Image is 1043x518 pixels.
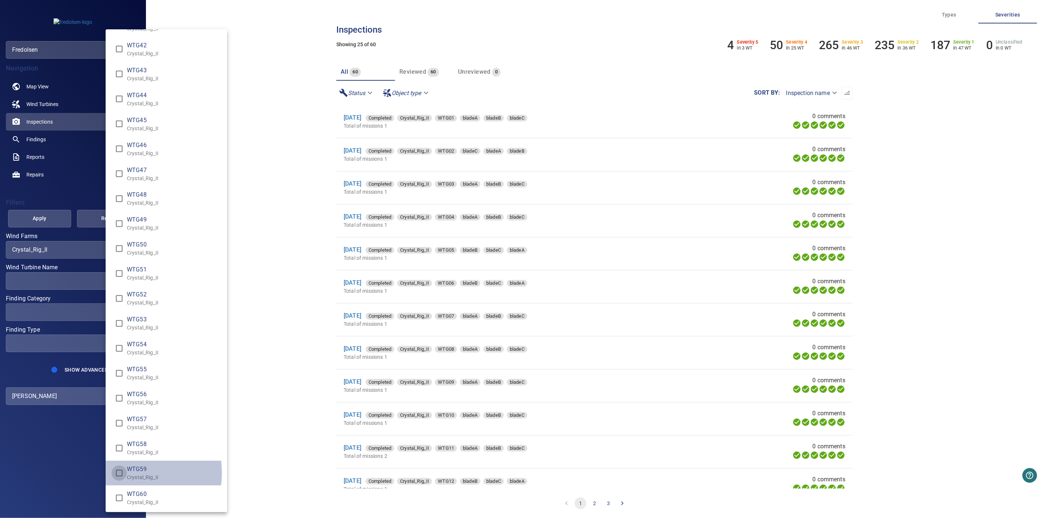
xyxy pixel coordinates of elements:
span: WTG44 [127,91,221,100]
div: WTG46 / Crystal_Rig_II WTG46 / Crystal_Rig_II [127,141,221,157]
p: Crystal_Rig_II [127,374,221,382]
p: Crystal_Rig_II [127,299,221,307]
span: WTG52 / Crystal_Rig_II WTG52 / Crystal_Rig_II [111,291,127,306]
div: WTG49 / Crystal_Rig_II WTG49 / Crystal_Rig_II [127,216,221,232]
div: WTG48 / Crystal_Rig_II WTG48 / Crystal_Rig_II [127,191,221,207]
span: WTG48 [127,191,221,200]
p: Crystal_Rig_II [127,274,221,282]
span: WTG50 / Crystal_Rig_II WTG50 / Crystal_Rig_II [111,241,127,256]
span: WTG52 [127,291,221,299]
p: Crystal_Rig_II [127,499,221,506]
p: Crystal_Rig_II [127,175,221,182]
span: WTG45 [127,116,221,125]
div: WTG44 / Crystal_Rig_II WTG44 / Crystal_Rig_II [127,91,221,107]
span: WTG60 [127,490,221,499]
span: WTG55 [127,365,221,374]
span: WTG48 / Crystal_Rig_II WTG48 / Crystal_Rig_II [111,191,127,207]
p: Crystal_Rig_II [127,200,221,207]
span: WTG59 / Crystal_Rig_II WTG59 / Crystal_Rig_II [111,466,127,481]
span: WTG60 / Crystal_Rig_II WTG60 / Crystal_Rig_II [111,490,127,506]
span: WTG57 [127,415,221,424]
div: WTG47 / Crystal_Rig_II WTG47 / Crystal_Rig_II [127,166,221,182]
p: Crystal_Rig_II [127,225,221,232]
div: WTG54 / Crystal_Rig_II WTG54 / Crystal_Rig_II [127,340,221,357]
span: WTG59 [127,465,221,474]
p: Crystal_Rig_II [127,449,221,456]
div: WTG45 / Crystal_Rig_II WTG45 / Crystal_Rig_II [127,116,221,132]
span: WTG58 / Crystal_Rig_II WTG58 / Crystal_Rig_II [111,441,127,456]
p: Crystal_Rig_II [127,150,221,157]
p: Crystal_Rig_II [127,349,221,357]
span: WTG51 [127,266,221,274]
div: WTG57 / Crystal_Rig_II WTG57 / Crystal_Rig_II [127,415,221,431]
span: WTG56 [127,390,221,399]
p: Crystal_Rig_II [127,474,221,481]
span: WTG56 / Crystal_Rig_II WTG56 / Crystal_Rig_II [111,391,127,406]
span: WTG45 / Crystal_Rig_II WTG45 / Crystal_Rig_II [111,116,127,132]
div: WTG55 / Crystal_Rig_II WTG55 / Crystal_Rig_II [127,365,221,382]
span: WTG58 [127,440,221,449]
p: Crystal_Rig_II [127,75,221,82]
div: WTG60 / Crystal_Rig_II WTG60 / Crystal_Rig_II [127,490,221,506]
span: WTG43 [127,66,221,75]
span: WTG46 / Crystal_Rig_II WTG46 / Crystal_Rig_II [111,141,127,157]
span: WTG55 / Crystal_Rig_II WTG55 / Crystal_Rig_II [111,366,127,381]
div: WTG52 / Crystal_Rig_II WTG52 / Crystal_Rig_II [127,291,221,307]
span: WTG41 / Crystal_Rig_II WTG41 / Crystal_Rig_II [111,17,127,32]
div: WTG43 / Crystal_Rig_II WTG43 / Crystal_Rig_II [127,66,221,82]
span: WTG53 [127,315,221,324]
span: WTG47 / Crystal_Rig_II WTG47 / Crystal_Rig_II [111,166,127,182]
p: Crystal_Rig_II [127,399,221,406]
span: WTG42 / Crystal_Rig_II WTG42 / Crystal_Rig_II [111,41,127,57]
span: WTG57 / Crystal_Rig_II WTG57 / Crystal_Rig_II [111,416,127,431]
p: Crystal_Rig_II [127,100,221,107]
span: WTG49 / Crystal_Rig_II WTG49 / Crystal_Rig_II [111,216,127,231]
div: WTG53 / Crystal_Rig_II WTG53 / Crystal_Rig_II [127,315,221,332]
div: WTG56 / Crystal_Rig_II WTG56 / Crystal_Rig_II [127,390,221,406]
span: WTG42 [127,41,221,50]
span: WTG51 / Crystal_Rig_II WTG51 / Crystal_Rig_II [111,266,127,281]
div: WTG59 / Crystal_Rig_II WTG59 / Crystal_Rig_II [127,465,221,481]
span: WTG49 [127,216,221,225]
div: WTG51 / Crystal_Rig_II WTG51 / Crystal_Rig_II [127,266,221,282]
p: Crystal_Rig_II [127,324,221,332]
div: Wind Turbine Name [6,272,140,290]
span: WTG44 / Crystal_Rig_II WTG44 / Crystal_Rig_II [111,91,127,107]
p: Crystal_Rig_II [127,125,221,132]
p: Crystal_Rig_II [127,50,221,57]
p: Crystal_Rig_II [127,424,221,431]
span: WTG54 [127,340,221,349]
span: WTG54 / Crystal_Rig_II WTG54 / Crystal_Rig_II [111,341,127,356]
div: WTG58 / Crystal_Rig_II WTG58 / Crystal_Rig_II [127,440,221,456]
span: WTG50 [127,241,221,249]
p: Crystal_Rig_II [127,249,221,257]
span: WTG47 [127,166,221,175]
div: WTG50 / Crystal_Rig_II WTG50 / Crystal_Rig_II [127,241,221,257]
span: WTG43 / Crystal_Rig_II WTG43 / Crystal_Rig_II [111,66,127,82]
span: WTG53 / Crystal_Rig_II WTG53 / Crystal_Rig_II [111,316,127,331]
span: WTG46 [127,141,221,150]
div: WTG42 / Crystal_Rig_II WTG42 / Crystal_Rig_II [127,41,221,57]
